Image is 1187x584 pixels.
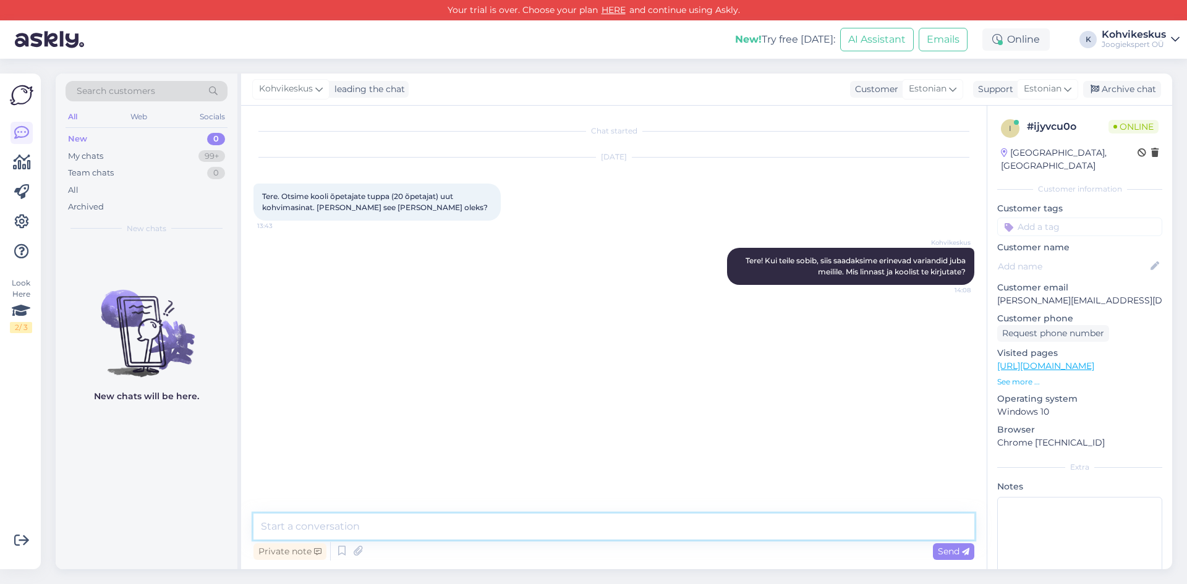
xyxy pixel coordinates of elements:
input: Add a tag [997,218,1162,236]
span: Tere! Kui teile sobib, siis saadaksime erinevad variandid juba meilile. Mis linnast ja koolist te... [746,256,968,276]
div: My chats [68,150,103,163]
p: Browser [997,423,1162,436]
div: Customer information [997,184,1162,195]
p: Notes [997,480,1162,493]
div: Joogiekspert OÜ [1102,40,1166,49]
p: Operating system [997,392,1162,405]
div: Kohvikeskus [1102,30,1166,40]
p: Customer phone [997,312,1162,325]
div: Private note [253,543,326,560]
div: 99+ [198,150,225,163]
div: [DATE] [253,151,974,163]
span: Estonian [1024,82,1061,96]
p: Customer name [997,241,1162,254]
b: New! [735,33,762,45]
div: Chat started [253,125,974,137]
span: Tere. Otsime kooli õpetajate tuppa (20 õpetajat) uut kohvimasinat. [PERSON_NAME] see [PERSON_NAME... [262,192,488,212]
button: Emails [919,28,968,51]
div: Team chats [68,167,114,179]
p: Visited pages [997,347,1162,360]
span: Estonian [909,82,947,96]
a: KohvikeskusJoogiekspert OÜ [1102,30,1180,49]
div: All [66,109,80,125]
div: Extra [997,462,1162,473]
img: No chats [56,268,237,379]
div: [GEOGRAPHIC_DATA], [GEOGRAPHIC_DATA] [1001,146,1138,172]
p: Chrome [TECHNICAL_ID] [997,436,1162,449]
span: Search customers [77,85,155,98]
span: New chats [127,223,166,234]
div: Customer [850,83,898,96]
div: Online [982,28,1050,51]
div: 0 [207,133,225,145]
div: Web [128,109,150,125]
span: Kohvikeskus [259,82,313,96]
p: Windows 10 [997,405,1162,418]
div: Look Here [10,277,32,333]
div: New [68,133,87,145]
div: Support [973,83,1013,96]
div: Try free [DATE]: [735,32,835,47]
span: Kohvikeskus [924,238,971,247]
p: Customer tags [997,202,1162,215]
p: New chats will be here. [94,390,199,403]
a: HERE [598,4,629,15]
div: Request phone number [997,325,1109,342]
p: [PERSON_NAME][EMAIL_ADDRESS][DOMAIN_NAME] [997,294,1162,307]
div: Archive chat [1083,81,1161,98]
span: 14:08 [924,286,971,295]
div: K [1079,31,1097,48]
div: leading the chat [330,83,405,96]
a: [URL][DOMAIN_NAME] [997,360,1094,371]
div: Archived [68,201,104,213]
div: 2 / 3 [10,322,32,333]
img: Askly Logo [10,83,33,107]
div: Socials [197,109,228,125]
button: AI Assistant [840,28,914,51]
div: # ijyvcu0o [1027,119,1108,134]
input: Add name [998,260,1148,273]
span: 13:43 [257,221,304,231]
p: Customer email [997,281,1162,294]
p: See more ... [997,376,1162,387]
span: Online [1108,120,1159,133]
div: 0 [207,167,225,179]
span: i [1009,124,1011,133]
div: All [68,184,79,197]
span: Send [938,546,969,557]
